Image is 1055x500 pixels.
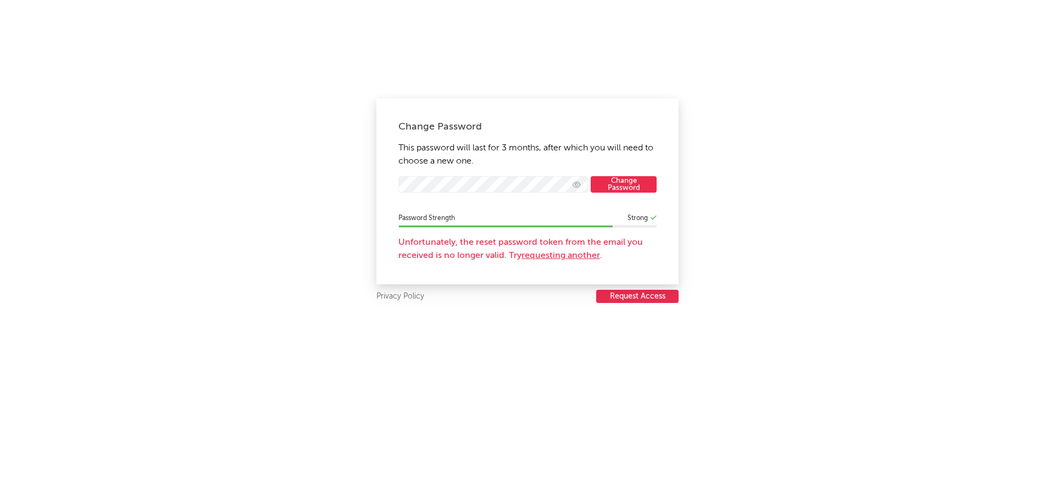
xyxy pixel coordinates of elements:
[596,290,679,304] a: Request Access
[398,236,657,262] div: Unfortunately, the reset password token from the email you received is no longer valid. Try .
[628,212,648,225] div: Strong
[398,212,657,225] div: Password Strength
[521,251,600,260] a: requesting another
[376,290,424,304] a: Privacy Policy
[591,176,657,193] button: Change Password
[376,98,679,284] div: This password will last for 3 months, after which you will need to choose a new one.
[398,120,657,133] div: Change Password
[596,290,679,303] button: Request Access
